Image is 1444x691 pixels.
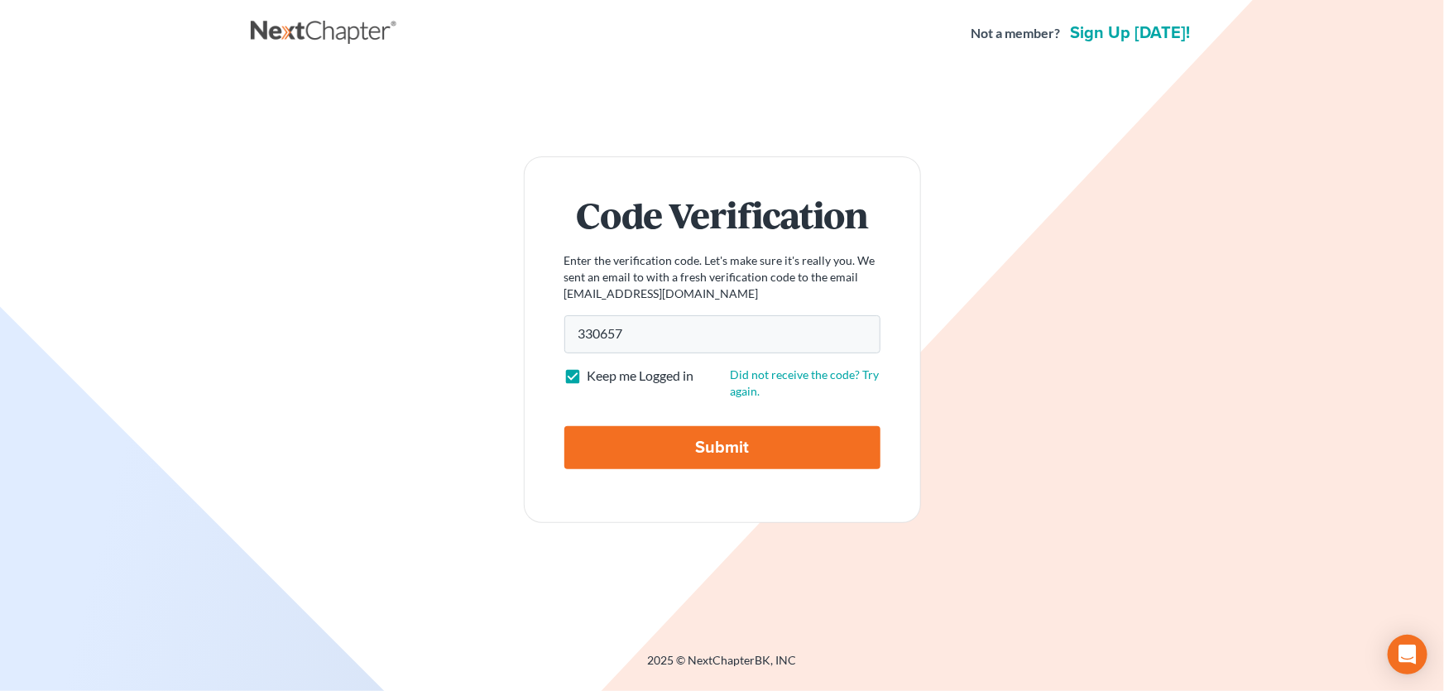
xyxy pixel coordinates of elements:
[1067,25,1194,41] a: Sign up [DATE]!
[564,315,880,353] input: Your code (from email)
[731,367,880,398] a: Did not receive the code? Try again.
[564,426,880,469] input: Submit
[588,367,694,386] label: Keep me Logged in
[564,197,880,233] h1: Code Verification
[564,252,880,302] p: Enter the verification code. Let's make sure it's really you. We sent an email to with a fresh ve...
[1388,635,1427,674] div: Open Intercom Messenger
[971,24,1061,43] strong: Not a member?
[251,652,1194,682] div: 2025 © NextChapterBK, INC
